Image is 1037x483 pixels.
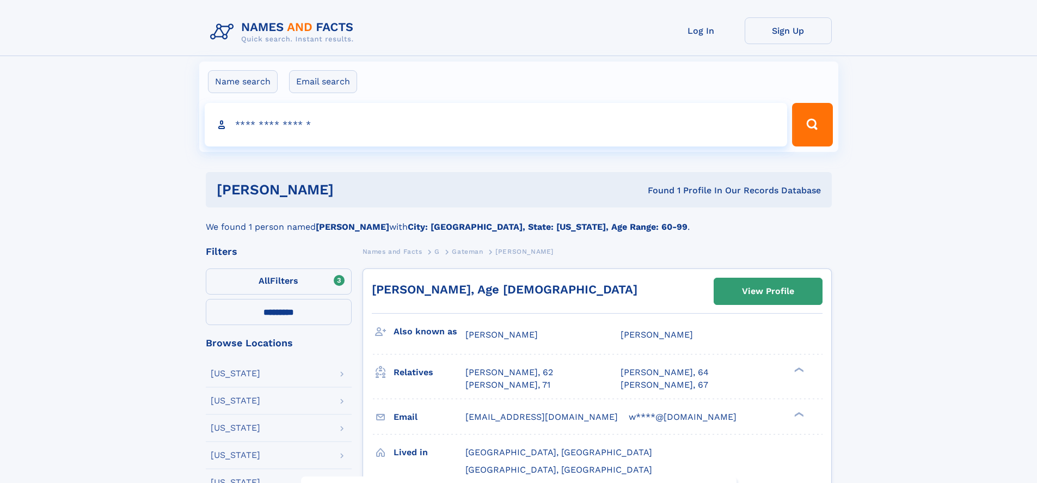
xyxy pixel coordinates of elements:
[259,276,270,286] span: All
[394,322,465,341] h3: Also known as
[211,369,260,378] div: [US_STATE]
[208,70,278,93] label: Name search
[205,103,788,146] input: search input
[452,248,483,255] span: Gateman
[465,464,652,475] span: [GEOGRAPHIC_DATA], [GEOGRAPHIC_DATA]
[289,70,357,93] label: Email search
[206,268,352,295] label: Filters
[211,424,260,432] div: [US_STATE]
[742,279,794,304] div: View Profile
[714,278,822,304] a: View Profile
[465,379,550,391] a: [PERSON_NAME], 71
[792,103,832,146] button: Search Button
[621,366,709,378] a: [PERSON_NAME], 64
[745,17,832,44] a: Sign Up
[621,379,708,391] a: [PERSON_NAME], 67
[394,443,465,462] h3: Lived in
[206,338,352,348] div: Browse Locations
[791,411,805,418] div: ❯
[791,366,805,374] div: ❯
[217,183,491,197] h1: [PERSON_NAME]
[394,363,465,382] h3: Relatives
[465,412,618,422] span: [EMAIL_ADDRESS][DOMAIN_NAME]
[372,283,637,296] a: [PERSON_NAME], Age [DEMOGRAPHIC_DATA]
[206,17,363,47] img: Logo Names and Facts
[394,408,465,426] h3: Email
[490,185,821,197] div: Found 1 Profile In Our Records Database
[658,17,745,44] a: Log In
[465,447,652,457] span: [GEOGRAPHIC_DATA], [GEOGRAPHIC_DATA]
[206,207,832,234] div: We found 1 person named with .
[434,248,440,255] span: G
[495,248,554,255] span: [PERSON_NAME]
[434,244,440,258] a: G
[452,244,483,258] a: Gateman
[211,396,260,405] div: [US_STATE]
[206,247,352,256] div: Filters
[363,244,422,258] a: Names and Facts
[408,222,688,232] b: City: [GEOGRAPHIC_DATA], State: [US_STATE], Age Range: 60-99
[316,222,389,232] b: [PERSON_NAME]
[465,329,538,340] span: [PERSON_NAME]
[465,366,553,378] a: [PERSON_NAME], 62
[211,451,260,460] div: [US_STATE]
[621,329,693,340] span: [PERSON_NAME]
